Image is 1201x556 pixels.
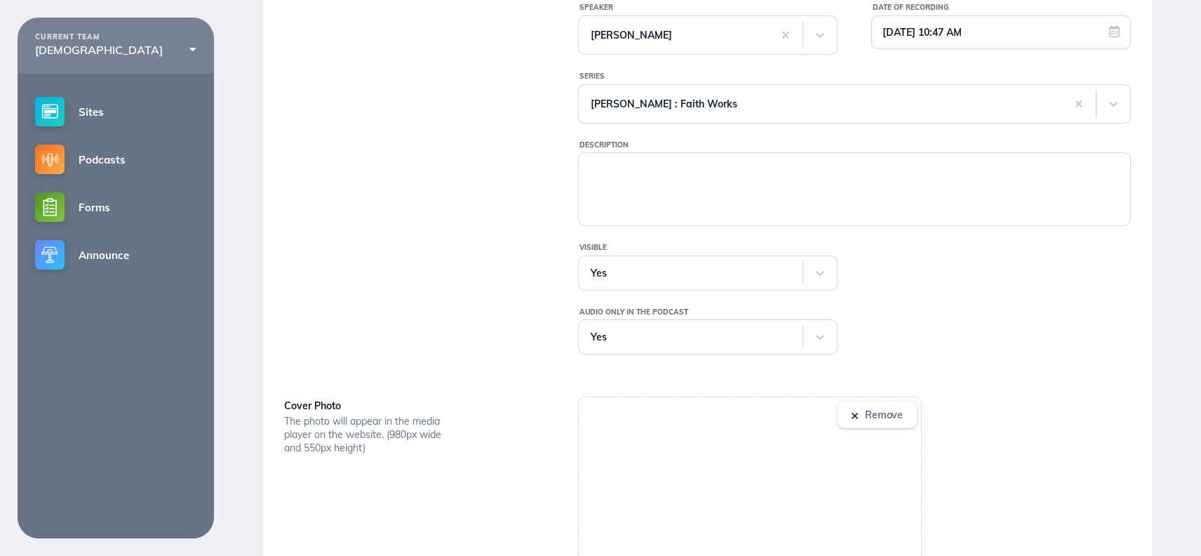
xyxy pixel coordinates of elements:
div: Description [579,138,1131,153]
button: Remove [838,402,917,428]
img: forms-small@2x.png [35,192,65,222]
img: podcasts-small@2x.png [35,145,65,174]
div: Series [579,69,1131,84]
div: [DEMOGRAPHIC_DATA] [35,44,196,56]
div: Visible [579,240,838,256]
input: Series[PERSON_NAME] : Faith Works [591,98,593,110]
img: icon-close-x-dark@2x.png [852,413,858,419]
a: Podcasts [18,135,214,183]
div: Audio Only in the Podcast [579,305,838,320]
div: The photo will appear in the media player on the website. (980px wide and 550px height) [284,415,459,455]
input: Speaker[PERSON_NAME] [591,29,593,41]
div: CURRENT TEAM [35,33,196,41]
a: Announce [18,231,214,279]
div: Yes [591,331,791,343]
div: Yes [591,267,791,279]
div: Cover Photo [284,397,543,415]
img: sites-small@2x.png [35,97,65,126]
img: announce-small@2x.png [35,240,65,270]
a: Sites [18,88,214,135]
a: Forms [18,183,214,231]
